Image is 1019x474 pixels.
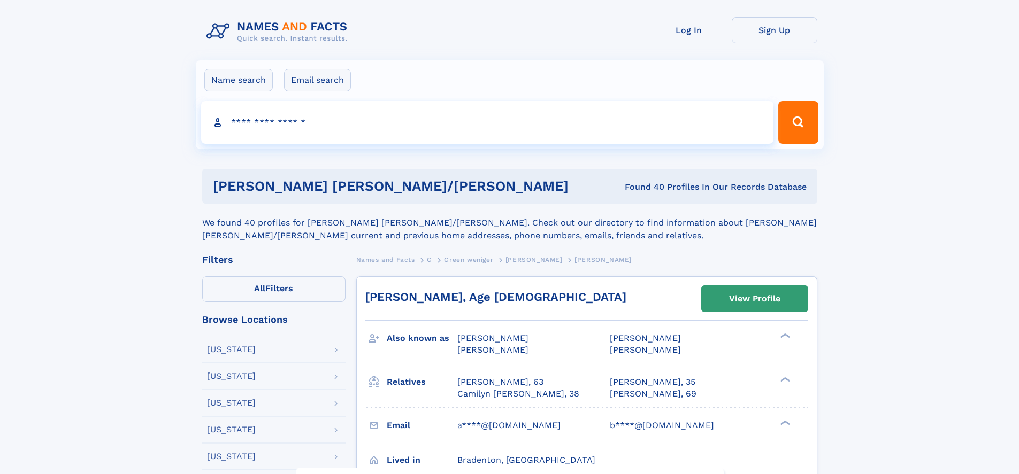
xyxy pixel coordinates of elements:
[207,372,256,380] div: [US_STATE]
[207,345,256,354] div: [US_STATE]
[387,373,457,391] h3: Relatives
[444,256,493,263] span: Green weniger
[254,283,265,293] span: All
[778,101,818,144] button: Search Button
[207,399,256,407] div: [US_STATE]
[207,452,256,461] div: [US_STATE]
[202,204,817,242] div: We found 40 profiles for [PERSON_NAME] [PERSON_NAME]/[PERSON_NAME]. Check out our directory to fi...
[732,17,817,43] a: Sign Up
[202,276,346,302] label: Filters
[596,181,807,193] div: Found 40 Profiles In Our Records Database
[356,253,415,266] a: Names and Facts
[505,253,563,266] a: [PERSON_NAME]
[457,333,528,343] span: [PERSON_NAME]
[201,101,774,144] input: search input
[387,451,457,469] h3: Lived in
[427,256,432,263] span: G
[702,286,808,312] a: View Profile
[427,253,432,266] a: G
[202,315,346,324] div: Browse Locations
[457,388,579,400] a: Camilyn [PERSON_NAME], 38
[778,419,791,426] div: ❯
[778,332,791,339] div: ❯
[574,256,632,263] span: [PERSON_NAME]
[387,416,457,434] h3: Email
[457,376,543,388] a: [PERSON_NAME], 63
[457,345,528,355] span: [PERSON_NAME]
[646,17,732,43] a: Log In
[213,180,597,193] h1: [PERSON_NAME] [PERSON_NAME]/[PERSON_NAME]
[610,388,696,400] a: [PERSON_NAME], 69
[610,333,681,343] span: [PERSON_NAME]
[387,329,457,347] h3: Also known as
[610,345,681,355] span: [PERSON_NAME]
[729,286,780,311] div: View Profile
[202,17,356,46] img: Logo Names and Facts
[610,376,695,388] a: [PERSON_NAME], 35
[284,69,351,91] label: Email search
[202,255,346,265] div: Filters
[365,290,626,304] a: [PERSON_NAME], Age [DEMOGRAPHIC_DATA]
[444,253,493,266] a: Green weniger
[457,455,595,465] span: Bradenton, [GEOGRAPHIC_DATA]
[505,256,563,263] span: [PERSON_NAME]
[207,425,256,434] div: [US_STATE]
[778,376,791,383] div: ❯
[204,69,273,91] label: Name search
